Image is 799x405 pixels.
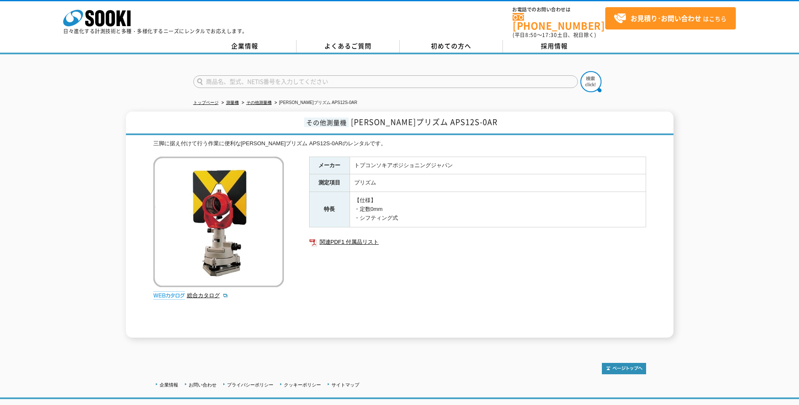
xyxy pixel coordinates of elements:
a: トップページ [193,100,219,105]
a: 採用情報 [503,40,606,53]
a: クッキーポリシー [284,382,321,387]
a: 関連PDF1 付属品リスト [309,237,646,248]
a: [PHONE_NUMBER] [513,13,605,30]
img: btn_search.png [580,71,601,92]
a: 企業情報 [193,40,297,53]
a: お見積り･お問い合わせはこちら [605,7,736,29]
img: トップページへ [602,363,646,374]
a: お問い合わせ [189,382,216,387]
td: トプコンソキアポジショニングジャパン [350,157,646,174]
span: 初めての方へ [431,41,471,51]
td: プリズム [350,174,646,192]
span: 8:50 [525,31,537,39]
a: 総合カタログ [187,292,228,298]
a: 企業情報 [160,382,178,387]
div: 三脚に据え付けて行う作業に便利な[PERSON_NAME]プリズム APS12S-0ARのレンタルです。 [153,139,646,148]
span: [PERSON_NAME]プリズム APS12S-0AR [351,116,497,128]
a: よくあるご質問 [297,40,400,53]
a: プライバシーポリシー [227,382,273,387]
a: サイトマップ [331,382,359,387]
input: 商品名、型式、NETIS番号を入力してください [193,75,578,88]
p: 日々進化する計測技術と多種・多様化するニーズにレンタルでお応えします。 [63,29,248,34]
a: 初めての方へ [400,40,503,53]
strong: お見積り･お問い合わせ [631,13,701,23]
th: 特長 [309,192,350,227]
td: 【仕様】 ・定数0mm ・シフティング式 [350,192,646,227]
img: 一素子プリズム APS12S-0AR [153,157,284,287]
span: その他測量機 [304,117,349,127]
span: お電話でのお問い合わせは [513,7,605,12]
span: はこちら [614,12,727,25]
th: メーカー [309,157,350,174]
span: (平日 ～ 土日、祝日除く) [513,31,596,39]
span: 17:30 [542,31,557,39]
a: 測量機 [226,100,239,105]
a: その他測量機 [246,100,272,105]
img: webカタログ [153,291,185,300]
li: [PERSON_NAME]プリズム APS12S-0AR [273,99,358,107]
th: 測定項目 [309,174,350,192]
